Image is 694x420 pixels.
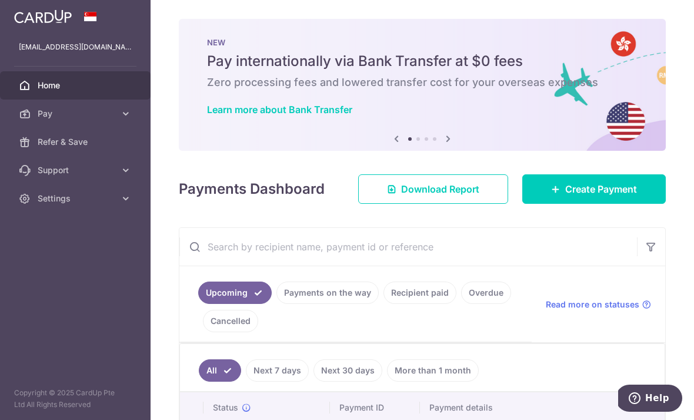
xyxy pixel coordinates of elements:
[19,41,132,53] p: [EMAIL_ADDRESS][DOMAIN_NAME]
[565,182,637,196] span: Create Payment
[203,310,258,332] a: Cancelled
[198,282,272,304] a: Upcoming
[38,164,115,176] span: Support
[207,75,638,90] h6: Zero processing fees and lowered transfer cost for your overseas expenses
[618,385,682,414] iframe: Opens a widget where you can find more information
[179,178,325,200] h4: Payments Dashboard
[207,52,638,71] h5: Pay internationally via Bank Transfer at $0 fees
[358,174,508,204] a: Download Report
[546,299,639,310] span: Read more on statuses
[38,193,115,204] span: Settings
[38,136,115,148] span: Refer & Save
[383,282,456,304] a: Recipient paid
[213,402,238,414] span: Status
[522,174,666,204] a: Create Payment
[199,359,241,382] a: All
[313,359,382,382] a: Next 30 days
[461,282,511,304] a: Overdue
[546,299,651,310] a: Read more on statuses
[276,282,379,304] a: Payments on the way
[387,359,479,382] a: More than 1 month
[38,80,115,91] span: Home
[38,108,115,120] span: Pay
[14,9,72,24] img: CardUp
[179,228,637,266] input: Search by recipient name, payment id or reference
[207,38,638,47] p: NEW
[207,104,352,115] a: Learn more about Bank Transfer
[401,182,479,196] span: Download Report
[246,359,309,382] a: Next 7 days
[179,19,666,151] img: Bank transfer banner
